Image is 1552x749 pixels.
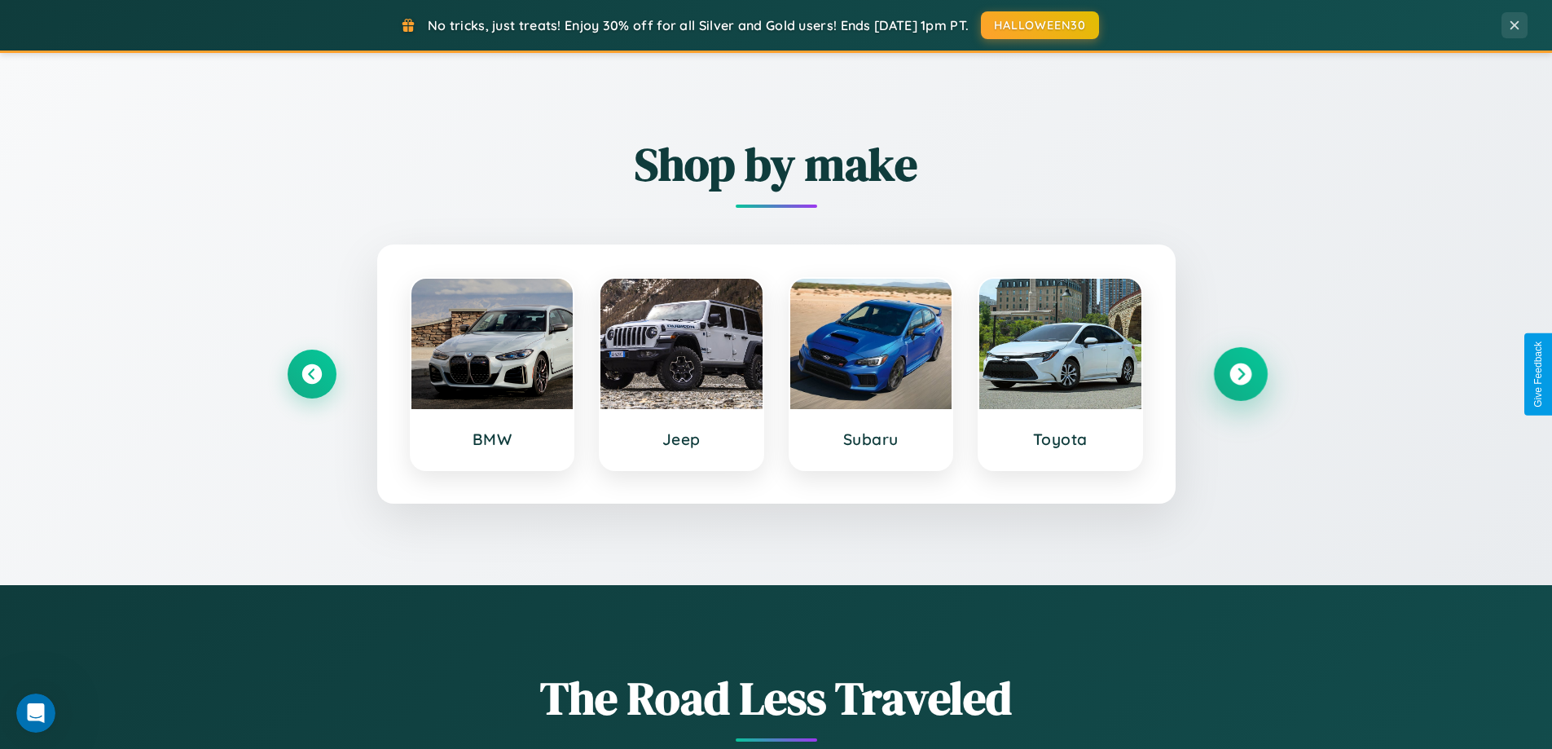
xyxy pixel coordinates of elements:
span: No tricks, just treats! Enjoy 30% off for all Silver and Gold users! Ends [DATE] 1pm PT. [428,17,969,33]
iframe: Intercom live chat [16,694,55,733]
button: HALLOWEEN30 [981,11,1099,39]
div: Give Feedback [1532,341,1544,408]
h1: The Road Less Traveled [288,667,1265,729]
h3: BMW [428,430,557,449]
h2: Shop by make [288,133,1265,196]
h3: Toyota [996,430,1125,449]
h3: Subaru [807,430,936,449]
h3: Jeep [617,430,746,449]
